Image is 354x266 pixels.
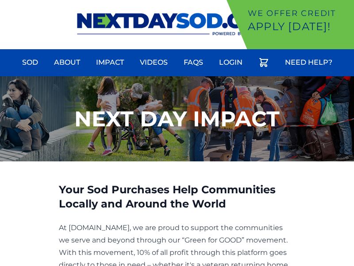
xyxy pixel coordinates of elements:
[178,52,208,73] a: FAQs
[74,108,280,129] h1: NEXT DAY IMPACT
[280,52,338,73] a: Need Help?
[248,7,350,20] p: We offer Credit
[91,52,129,73] a: Impact
[49,52,85,73] a: About
[17,52,43,73] a: Sod
[248,20,350,34] p: Apply [DATE]!
[214,52,248,73] a: Login
[135,52,173,73] a: Videos
[59,183,295,211] h2: Your Sod Purchases Help Communities Locally and Around the World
